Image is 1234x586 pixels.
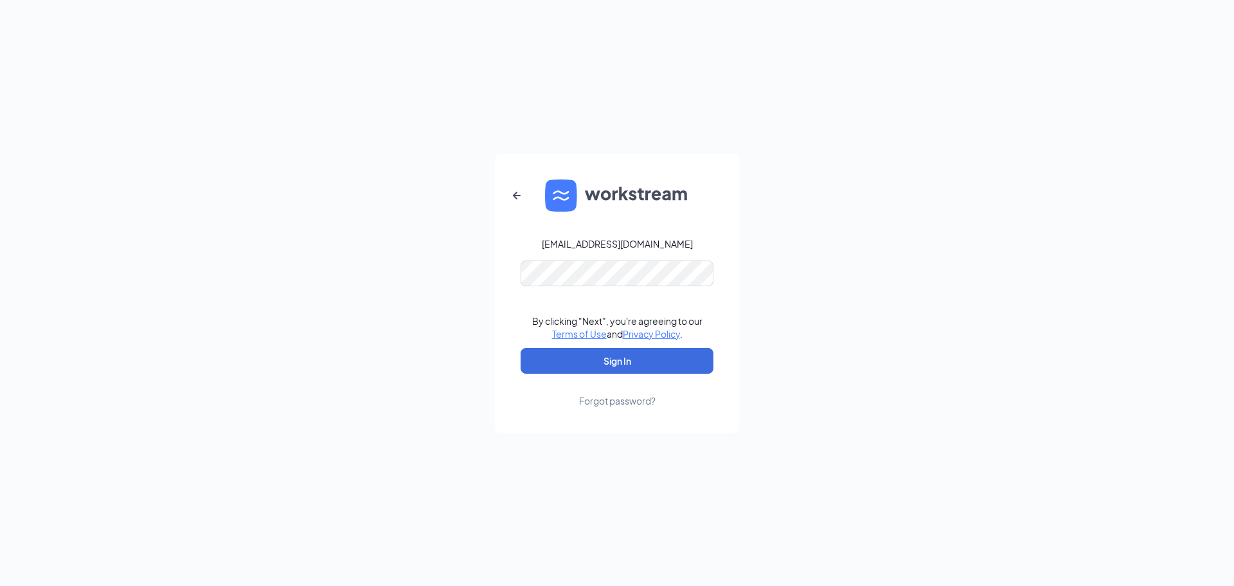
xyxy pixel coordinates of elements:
[623,328,680,340] a: Privacy Policy
[501,180,532,211] button: ArrowLeftNew
[579,374,656,407] a: Forgot password?
[521,348,713,374] button: Sign In
[579,394,656,407] div: Forgot password?
[532,315,702,340] div: By clicking "Next", you're agreeing to our and .
[545,179,689,212] img: WS logo and Workstream text
[509,188,524,203] svg: ArrowLeftNew
[552,328,607,340] a: Terms of Use
[542,237,693,250] div: [EMAIL_ADDRESS][DOMAIN_NAME]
